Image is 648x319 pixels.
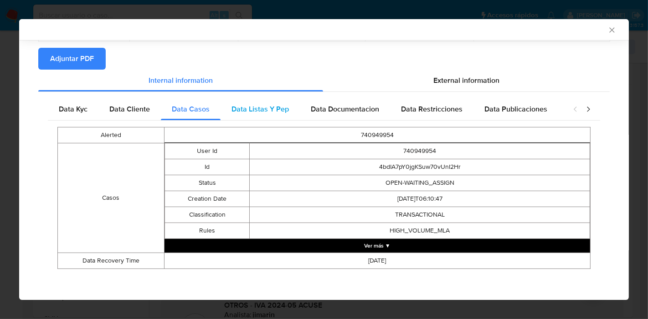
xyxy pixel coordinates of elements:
[165,207,250,223] td: Classification
[58,253,165,268] td: Data Recovery Time
[311,104,379,114] span: Data Documentacion
[165,223,250,238] td: Rules
[109,104,150,114] span: Data Cliente
[433,75,499,86] span: External information
[164,253,590,268] td: [DATE]
[231,104,289,114] span: Data Listas Y Pep
[50,49,94,69] span: Adjuntar PDF
[172,104,210,114] span: Data Casos
[250,191,590,207] td: [DATE]T06:10:47
[607,25,616,34] button: Cerrar ventana
[58,127,165,143] td: Alerted
[250,223,590,238] td: HIGH_VOLUME_MLA
[165,143,250,159] td: User Id
[165,175,250,191] td: Status
[38,70,610,91] div: Detailed info
[165,159,250,175] td: Id
[58,143,165,253] td: Casos
[48,98,564,120] div: Detailed internal info
[250,207,590,223] td: TRANSACTIONAL
[19,19,629,300] div: closure-recommendation-modal
[165,191,250,207] td: Creation Date
[250,159,590,175] td: 4bdIA7pY0jgKSuw70vUnI2Hr
[250,143,590,159] td: 740949954
[149,75,213,86] span: Internal information
[164,127,590,143] td: 740949954
[401,104,463,114] span: Data Restricciones
[484,104,547,114] span: Data Publicaciones
[250,175,590,191] td: OPEN-WAITING_ASSIGN
[38,48,106,70] button: Adjuntar PDF
[59,104,87,114] span: Data Kyc
[165,239,590,253] button: Expand array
